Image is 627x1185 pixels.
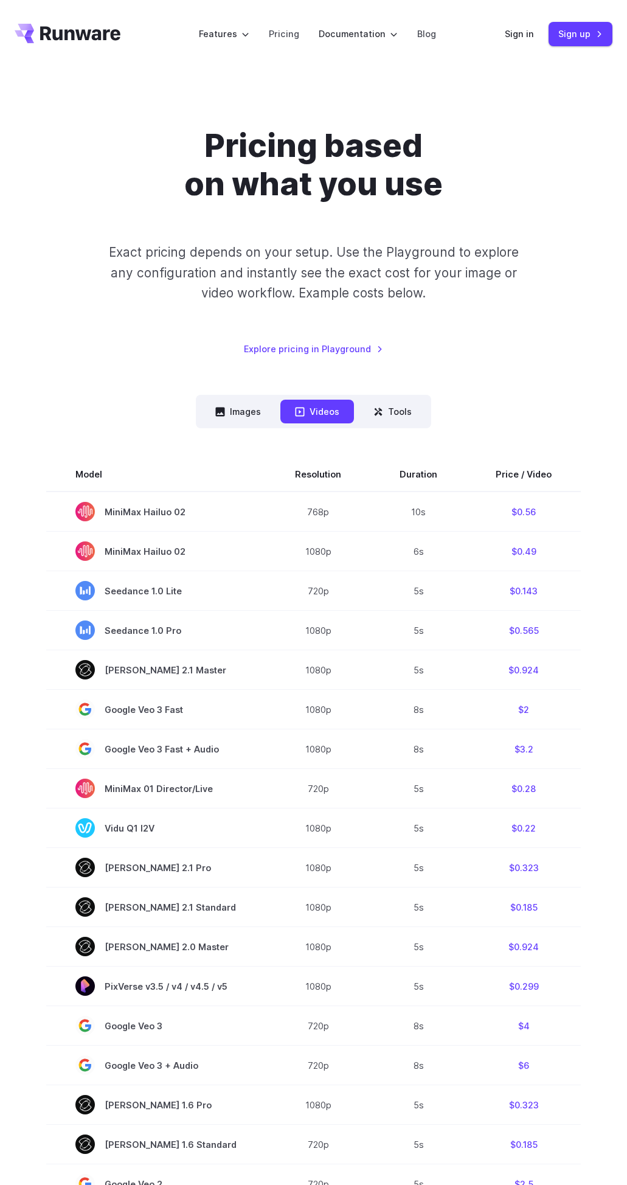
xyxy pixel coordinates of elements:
span: Vidu Q1 I2V [75,818,237,838]
td: 6s [370,532,466,571]
td: 5s [370,888,466,927]
span: [PERSON_NAME] 2.1 Master [75,660,237,679]
td: $0.323 [466,848,581,888]
span: Google Veo 3 Fast + Audio [75,739,237,759]
td: $0.185 [466,1125,581,1164]
td: 8s [370,729,466,769]
td: 1080p [266,808,370,848]
th: Price / Video [466,457,581,492]
a: Go to / [15,24,120,43]
td: 5s [370,769,466,808]
td: $0.28 [466,769,581,808]
td: 5s [370,808,466,848]
td: 720p [266,1125,370,1164]
td: $0.299 [466,967,581,1006]
td: $0.22 [466,808,581,848]
a: Sign up [549,22,612,46]
td: $4 [466,1006,581,1046]
th: Duration [370,457,466,492]
span: [PERSON_NAME] 2.1 Pro [75,858,237,877]
td: 720p [266,769,370,808]
p: Exact pricing depends on your setup. Use the Playground to explore any configuration and instantl... [104,242,522,303]
td: $0.924 [466,927,581,967]
td: 1080p [266,888,370,927]
td: $0.56 [466,492,581,532]
td: $0.49 [466,532,581,571]
td: 1080p [266,611,370,650]
button: Videos [280,400,354,423]
label: Documentation [319,27,398,41]
span: [PERSON_NAME] 1.6 Pro [75,1095,237,1114]
a: Explore pricing in Playground [244,342,383,356]
span: MiniMax Hailuo 02 [75,541,237,561]
td: 8s [370,1046,466,1085]
span: [PERSON_NAME] 2.1 Standard [75,897,237,917]
td: $2 [466,690,581,729]
span: Seedance 1.0 Lite [75,581,237,600]
td: 5s [370,611,466,650]
label: Features [199,27,249,41]
td: 1080p [266,690,370,729]
span: Google Veo 3 + Audio [75,1055,237,1075]
button: Tools [359,400,426,423]
td: 5s [370,927,466,967]
td: $0.143 [466,571,581,611]
td: $0.185 [466,888,581,927]
span: [PERSON_NAME] 2.0 Master [75,937,237,956]
a: Sign in [505,27,534,41]
td: 1080p [266,967,370,1006]
td: $6 [466,1046,581,1085]
td: $0.924 [466,650,581,690]
a: Blog [417,27,436,41]
td: $0.565 [466,611,581,650]
td: 720p [266,1006,370,1046]
span: Google Veo 3 [75,1016,237,1035]
span: Seedance 1.0 Pro [75,620,237,640]
span: [PERSON_NAME] 1.6 Standard [75,1135,237,1154]
td: 8s [370,690,466,729]
td: 1080p [266,532,370,571]
button: Images [201,400,275,423]
td: 5s [370,571,466,611]
h1: Pricing based on what you use [74,127,552,203]
td: 720p [266,571,370,611]
td: 1080p [266,927,370,967]
td: 5s [370,1085,466,1125]
th: Resolution [266,457,370,492]
span: Google Veo 3 Fast [75,700,237,719]
td: 1080p [266,848,370,888]
th: Model [46,457,266,492]
td: $3.2 [466,729,581,769]
td: $0.323 [466,1085,581,1125]
td: 8s [370,1006,466,1046]
span: MiniMax Hailuo 02 [75,502,237,521]
a: Pricing [269,27,299,41]
td: 720p [266,1046,370,1085]
td: 1080p [266,650,370,690]
td: 5s [370,650,466,690]
td: 10s [370,492,466,532]
span: MiniMax 01 Director/Live [75,779,237,798]
td: 1080p [266,729,370,769]
td: 5s [370,1125,466,1164]
td: 768p [266,492,370,532]
td: 1080p [266,1085,370,1125]
td: 5s [370,967,466,1006]
td: 5s [370,848,466,888]
span: PixVerse v3.5 / v4 / v4.5 / v5 [75,976,237,996]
